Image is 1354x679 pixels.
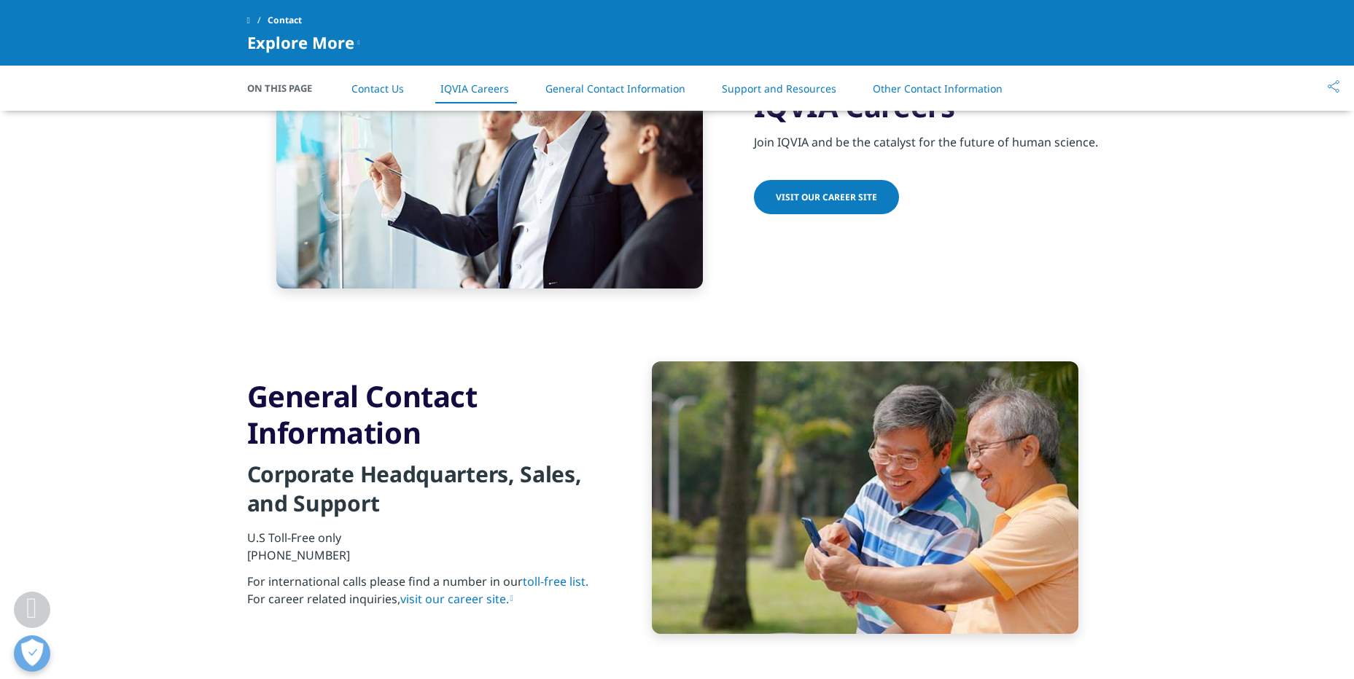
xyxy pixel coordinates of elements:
[247,81,327,95] span: On This Page
[268,7,302,34] span: Contact
[776,191,877,203] span: Visit our Career Site
[523,573,588,589] a: toll-free list.
[754,180,899,214] a: Visit our Career Site
[400,591,513,607] a: visit our career site.
[754,125,1108,151] div: Join IQVIA and be the catalyst for the future of human science.
[247,460,601,529] h4: Corporate Headquarters, Sales, and Support
[351,82,404,95] a: Contact Us
[652,361,1078,634] img: senior males at park with cell phone
[440,82,509,95] a: IQVIA Careers
[247,34,354,51] span: Explore More
[247,573,601,618] p: For international calls please find a number in our For career related inquiries,
[873,82,1003,95] a: Other Contact Information
[722,82,836,95] a: Support and Resources
[276,16,703,289] img: brainstorm on glass window
[247,378,601,451] h3: General Contact Information
[247,529,601,573] p: U.S Toll-Free only [PHONE_NUMBER]
[14,635,50,672] button: 打开偏好
[545,82,685,95] a: General Contact Information
[754,88,1108,125] h3: IQVIA Careers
